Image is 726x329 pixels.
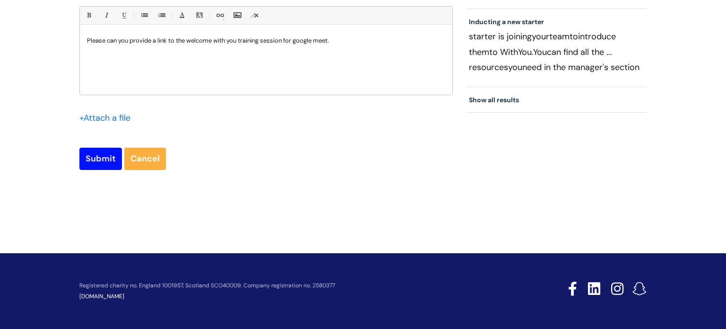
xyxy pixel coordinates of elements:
a: Link [214,9,225,21]
a: Underline(Ctrl-U) [118,9,130,21]
a: Remove formatting (Ctrl-\) [249,9,260,21]
span: You [533,46,547,58]
span: to [489,46,498,58]
a: Cancel [124,148,166,169]
p: Please can you provide a link to the welcome with you training session for google meet. [87,36,445,45]
a: • Unordered List (Ctrl-Shift-7) [138,9,150,21]
span: your [532,31,549,42]
div: Attach a file [79,110,136,125]
a: Inducting a new starter [469,18,544,26]
span: to [570,31,578,42]
input: Submit [79,148,122,169]
a: Back Color [193,9,205,21]
a: Bold (Ctrl-B) [83,9,95,21]
a: 1. Ordered List (Ctrl-Shift-8) [156,9,167,21]
p: starter is joining team introduce them . can find all the ... resources need in the manager's sec... [469,29,645,74]
span: WithYou [500,46,532,58]
a: Italic (Ctrl-I) [100,9,112,21]
a: Font Color [176,9,188,21]
p: Registered charity no. England 1001957, Scotland SCO40009. Company registration no. 2580377 [79,283,501,289]
a: Insert Image... [231,9,243,21]
a: [DOMAIN_NAME] [79,293,124,300]
span: you [508,62,522,73]
a: Show all results [469,96,519,104]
